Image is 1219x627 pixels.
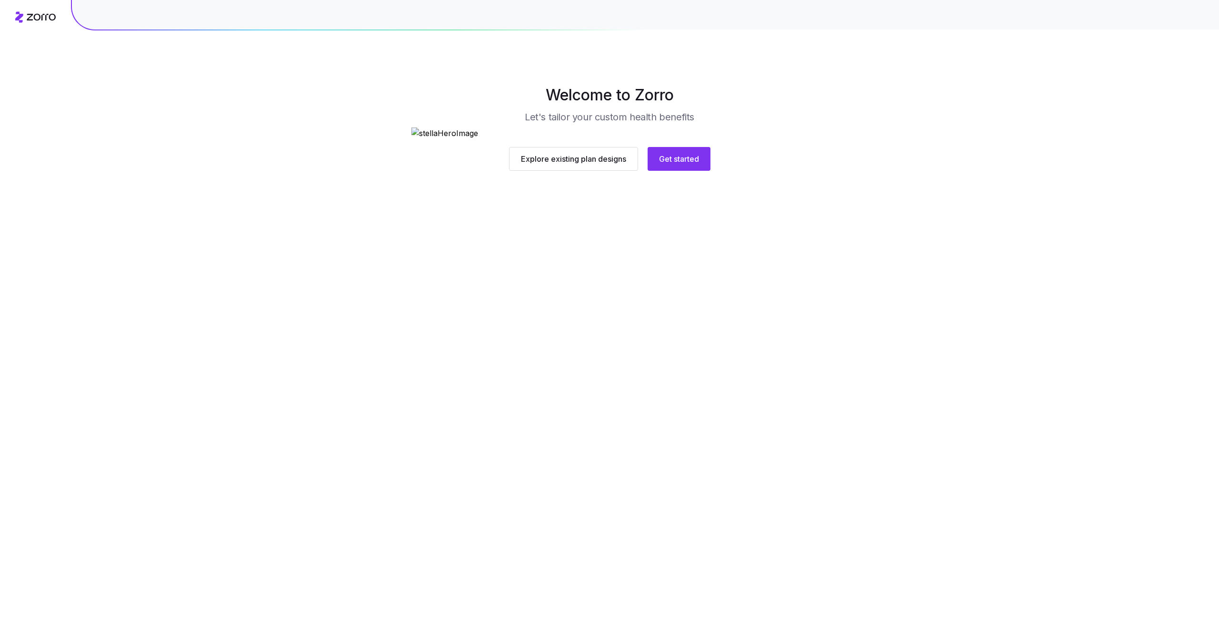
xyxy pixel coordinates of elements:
img: stellaHeroImage [411,127,808,139]
button: Explore existing plan designs [509,147,638,171]
h3: Let's tailor your custom health benefits [525,110,694,124]
span: Get started [659,153,699,165]
button: Get started [648,147,710,171]
h1: Welcome to Zorro [373,84,846,107]
span: Explore existing plan designs [521,153,626,165]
